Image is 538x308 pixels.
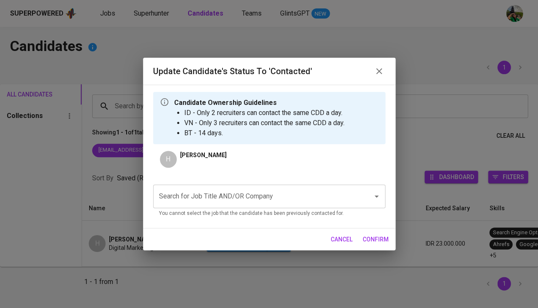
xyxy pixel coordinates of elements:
button: confirm [359,232,392,247]
li: ID - Only 2 recruiters can contact the same CDD a day. [184,108,345,118]
p: Candidate Ownership Guidelines [174,98,345,108]
span: confirm [363,234,389,245]
button: Open [371,190,382,202]
li: BT - 14 days. [184,128,345,138]
span: cancel [331,234,352,245]
button: cancel [327,232,356,247]
p: [PERSON_NAME] [180,151,227,159]
p: You cannot select the job that the candidate has been previously contacted for. [159,209,379,218]
div: H [160,151,177,168]
h6: Update Candidate's Status to 'Contacted' [153,64,312,78]
li: VN - Only 3 recruiters can contact the same CDD a day. [184,118,345,128]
